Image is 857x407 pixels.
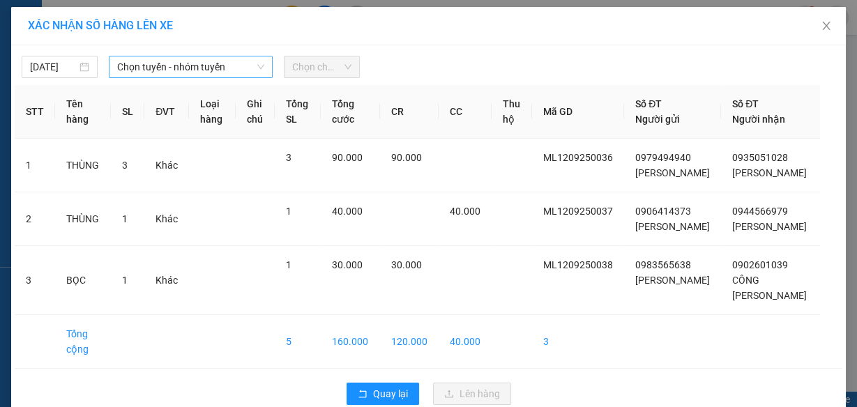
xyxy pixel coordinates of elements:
td: BỌC [55,246,111,315]
span: Người gửi [635,114,680,125]
td: 2 [15,192,55,246]
span: 0979494940 [635,152,691,163]
span: XÁC NHẬN SỐ HÀNG LÊN XE [28,19,173,32]
td: Khác [144,246,189,315]
th: STT [15,85,55,139]
th: Loại hàng [189,85,235,139]
td: 3 [532,315,624,369]
span: Chọn chuyến [292,56,351,77]
span: [PERSON_NAME] [732,167,807,178]
span: [PERSON_NAME] [635,167,710,178]
span: down [257,63,265,71]
span: rollback [358,389,367,400]
th: CR [380,85,439,139]
span: ML1209250036 [543,152,613,163]
th: Tổng cước [321,85,380,139]
span: 0944566979 [732,206,788,217]
span: 90.000 [391,152,422,163]
th: SL [111,85,144,139]
span: ML1209250037 [543,206,613,217]
span: 40.000 [332,206,363,217]
td: 160.000 [321,315,380,369]
span: 0935051028 [732,152,788,163]
span: CÔNG [PERSON_NAME] [732,275,807,301]
button: Close [807,7,846,46]
span: [PERSON_NAME] [635,275,710,286]
span: Số ĐT [635,98,662,109]
span: 3 [286,152,291,163]
th: Tổng SL [275,85,320,139]
span: Chọn tuyến - nhóm tuyến [117,56,264,77]
span: 40.000 [450,206,480,217]
span: 90.000 [332,152,363,163]
span: 30.000 [332,259,363,270]
span: 0983565638 [635,259,691,270]
th: Ghi chú [236,85,275,139]
th: ĐVT [144,85,189,139]
td: Khác [144,192,189,246]
td: 1 [15,139,55,192]
span: [PERSON_NAME] [732,221,807,232]
td: THÙNG [55,192,111,246]
button: uploadLên hàng [433,383,511,405]
span: 0902601039 [732,259,788,270]
span: 1 [122,213,128,224]
span: Người nhận [732,114,785,125]
td: 5 [275,315,320,369]
span: 30.000 [391,259,422,270]
span: Số ĐT [732,98,759,109]
td: 40.000 [439,315,492,369]
span: ML1209250038 [543,259,613,270]
th: Mã GD [532,85,624,139]
td: THÙNG [55,139,111,192]
th: Thu hộ [492,85,532,139]
button: rollbackQuay lại [347,383,419,405]
span: 1 [286,206,291,217]
th: CC [439,85,492,139]
td: 120.000 [380,315,439,369]
input: 12/09/2025 [30,59,77,75]
span: 3 [122,160,128,171]
span: [PERSON_NAME] [635,221,710,232]
span: 1 [122,275,128,286]
span: Quay lại [373,386,408,401]
th: Tên hàng [55,85,111,139]
td: 3 [15,246,55,315]
span: 1 [286,259,291,270]
td: Khác [144,139,189,192]
td: Tổng cộng [55,315,111,369]
span: 0906414373 [635,206,691,217]
span: close [821,20,832,31]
